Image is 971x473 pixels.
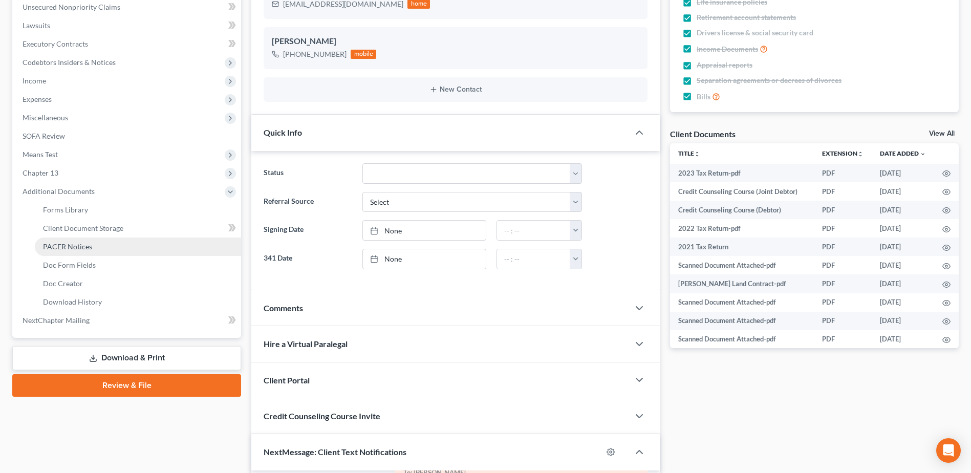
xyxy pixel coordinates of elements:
span: Drivers license & social security card [697,28,813,38]
td: [DATE] [872,256,934,274]
button: New Contact [272,85,639,94]
a: Extensionunfold_more [822,149,864,157]
span: Retirement account statements [697,12,796,23]
td: [DATE] [872,238,934,256]
span: Chapter 13 [23,168,58,177]
td: Scanned Document Attached-pdf [670,330,814,349]
a: NextChapter Mailing [14,311,241,330]
a: Date Added expand_more [880,149,926,157]
td: PDF [814,201,872,219]
label: Referral Source [258,192,357,212]
i: unfold_more [857,151,864,157]
span: Separation agreements or decrees of divorces [697,75,841,85]
td: [DATE] [872,293,934,312]
a: Titleunfold_more [678,149,700,157]
td: Scanned Document Attached-pdf [670,293,814,312]
span: Income Documents [697,44,758,54]
td: PDF [814,256,872,274]
td: [DATE] [872,164,934,182]
span: Appraisal reports [697,60,752,70]
td: 2023 Tax Return-pdf [670,164,814,182]
td: PDF [814,330,872,349]
td: PDF [814,293,872,312]
td: Scanned Document Attached-pdf [670,312,814,330]
span: SOFA Review [23,132,65,140]
a: Download History [35,293,241,311]
label: Status [258,163,357,184]
td: PDF [814,312,872,330]
span: Client Portal [264,375,310,385]
span: PACER Notices [43,242,92,251]
span: Expenses [23,95,52,103]
a: Download & Print [12,346,241,370]
span: Quick Info [264,127,302,137]
td: PDF [814,164,872,182]
td: [DATE] [872,182,934,201]
i: unfold_more [694,151,700,157]
span: Executory Contracts [23,39,88,48]
a: Doc Form Fields [35,256,241,274]
span: Client Document Storage [43,224,123,232]
span: Download History [43,297,102,306]
a: View All [929,130,955,137]
a: Doc Creator [35,274,241,293]
td: Credit Counseling Course (Joint Debtor) [670,182,814,201]
td: PDF [814,182,872,201]
label: Signing Date [258,220,357,241]
td: [DATE] [872,219,934,238]
span: Hire a Virtual Paralegal [264,339,348,349]
span: NextMessage: Client Text Notifications [264,447,406,457]
span: Doc Form Fields [43,261,96,269]
i: expand_more [920,151,926,157]
span: Additional Documents [23,187,95,196]
span: Codebtors Insiders & Notices [23,58,116,67]
a: None [363,221,486,240]
span: Credit Counseling Course Invite [264,411,380,421]
input: -- : -- [497,249,570,269]
a: PACER Notices [35,238,241,256]
div: [PERSON_NAME] [272,35,639,48]
span: Unsecured Nonpriority Claims [23,3,120,11]
td: PDF [814,274,872,293]
div: Open Intercom Messenger [936,438,961,463]
div: [PHONE_NUMBER] [283,49,347,59]
td: 2022 Tax Return-pdf [670,219,814,238]
td: [DATE] [872,201,934,219]
div: mobile [351,50,376,59]
td: PDF [814,238,872,256]
a: None [363,249,486,269]
td: [PERSON_NAME] Land Contract-pdf [670,274,814,293]
td: Credit Counseling Course (Debtor) [670,201,814,219]
td: [DATE] [872,330,934,349]
a: Forms Library [35,201,241,219]
td: [DATE] [872,274,934,293]
span: Doc Creator [43,279,83,288]
label: 341 Date [258,249,357,269]
span: Comments [264,303,303,313]
span: Forms Library [43,205,88,214]
td: 2021 Tax Return [670,238,814,256]
input: -- : -- [497,221,570,240]
a: Lawsuits [14,16,241,35]
a: Executory Contracts [14,35,241,53]
a: Client Document Storage [35,219,241,238]
td: [DATE] [872,312,934,330]
span: Means Test [23,150,58,159]
span: Miscellaneous [23,113,68,122]
span: Lawsuits [23,21,50,30]
a: SOFA Review [14,127,241,145]
td: PDF [814,219,872,238]
td: Scanned Document Attached-pdf [670,256,814,274]
span: Bills [697,92,710,102]
span: NextChapter Mailing [23,316,90,325]
div: Client Documents [670,128,736,139]
span: Income [23,76,46,85]
a: Review & File [12,374,241,397]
